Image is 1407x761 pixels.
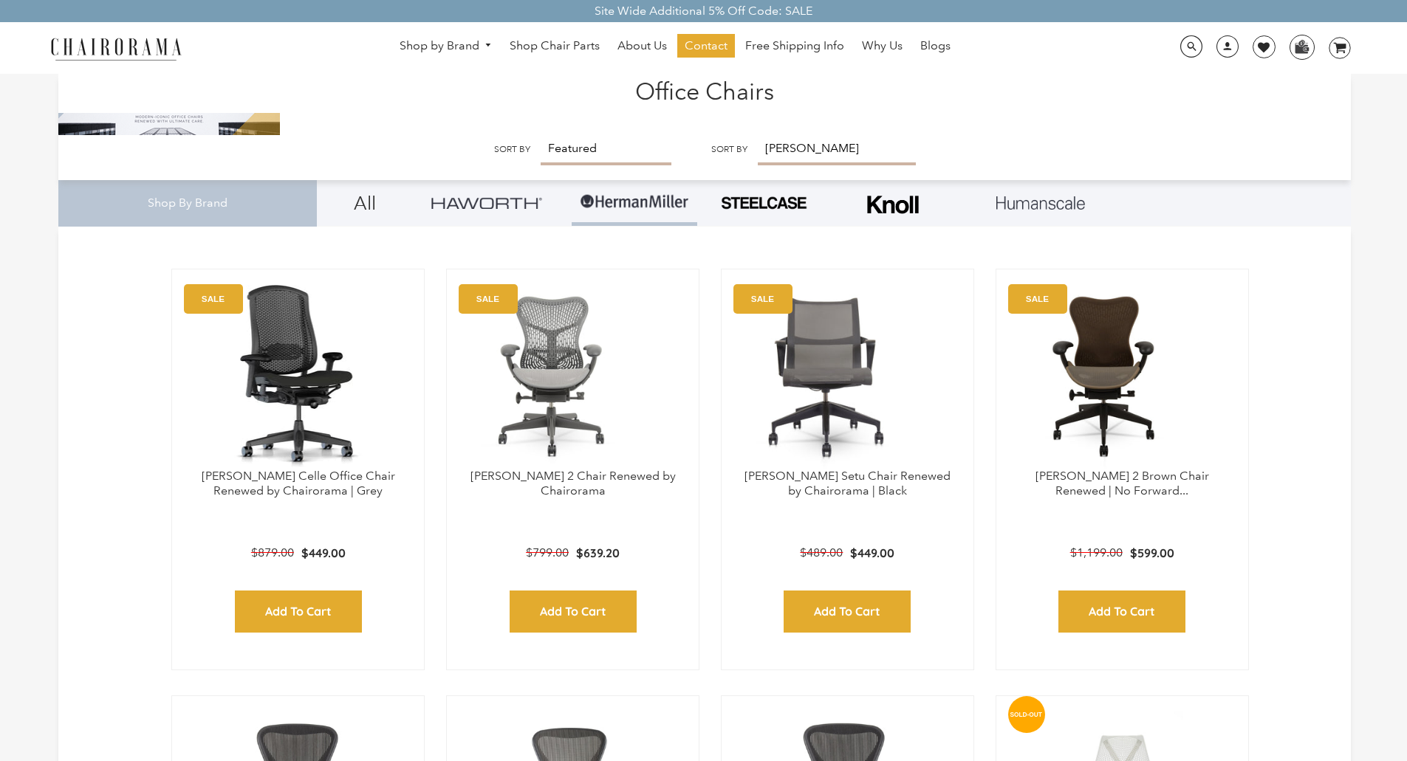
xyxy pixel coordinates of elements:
a: [PERSON_NAME] 2 Brown Chair Renewed | No Forward... [1035,469,1209,498]
img: Herman Miller Celle Office Chair Renewed by Chairorama | Grey - chairorama [187,284,409,469]
a: [PERSON_NAME] Setu Chair Renewed by Chairorama | Black [744,469,951,498]
input: Add to Cart [510,590,637,633]
a: All [328,180,402,226]
img: Group_4be16a4b-c81a-4a6e-a540-764d0a8faf6e.png [431,197,542,208]
span: About Us [617,38,667,54]
span: $879.00 [251,545,294,559]
nav: DesktopNavigation [253,34,1098,61]
a: About Us [610,34,674,58]
div: Shop By Brand [58,180,317,227]
span: $799.00 [526,545,569,559]
span: $639.20 [576,545,620,560]
a: Contact [677,34,735,58]
text: SALE [476,294,499,303]
img: WhatsApp_Image_2024-07-12_at_16.23.01.webp [1290,35,1313,58]
label: Sort by [494,144,530,155]
a: Herman Miller Celle Office Chair Renewed by Chairorama | Grey - chairorama Herman Miller Celle Of... [187,284,409,469]
label: Sort by [711,144,747,155]
input: Add to Cart [235,590,362,633]
span: $599.00 [1130,545,1174,560]
span: $489.00 [800,545,843,559]
a: Shop Chair Parts [502,34,607,58]
a: [PERSON_NAME] 2 Chair Renewed by Chairorama [470,469,676,498]
span: $449.00 [850,545,894,560]
a: Free Shipping Info [738,34,852,58]
input: Add to Cart [784,590,911,633]
text: SALE [202,294,225,303]
img: Herman Miller Setu Chair Renewed by Chairorama | Black - chairorama [736,284,921,469]
a: Blogs [913,34,958,58]
text: SOLD-OUT [1010,710,1042,717]
a: Why Us [855,34,910,58]
img: Layer_1_1.png [996,196,1085,210]
span: Shop Chair Parts [510,38,600,54]
span: Blogs [920,38,951,54]
img: Frame_4.png [863,186,922,224]
img: Herman Miller Mirra 2 Chair Renewed by Chairorama - chairorama [462,284,646,469]
img: PHOTO-2024-07-09-00-53-10-removebg-preview.png [719,195,808,211]
text: SALE [751,294,774,303]
text: SALE [1026,294,1049,303]
h1: Office Chairs [73,74,1336,106]
span: $1,199.00 [1070,545,1123,559]
a: [PERSON_NAME] Celle Office Chair Renewed by Chairorama | Grey [202,469,395,498]
img: chairorama [42,35,190,61]
a: Shop by Brand [392,35,500,58]
a: Herman Miller Mirra 2 Brown Chair Renewed | No Forward Tilt | - chairorama Herman Miller Mirra 2 ... [1011,284,1233,469]
a: Herman Miller Setu Chair Renewed by Chairorama | Black - chairorama Herman Miller Setu Chair Rene... [736,284,959,469]
img: Group-1.png [579,180,690,224]
img: Herman Miller Mirra 2 Brown Chair Renewed | No Forward Tilt | - chairorama [1011,284,1196,469]
span: Why Us [862,38,903,54]
input: Add to Cart [1058,590,1185,633]
a: Herman Miller Mirra 2 Chair Renewed by Chairorama - chairorama Herman Miller Mirra 2 Chair Renewe... [462,284,684,469]
span: Free Shipping Info [745,38,844,54]
span: $449.00 [301,545,346,560]
span: Contact [685,38,728,54]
